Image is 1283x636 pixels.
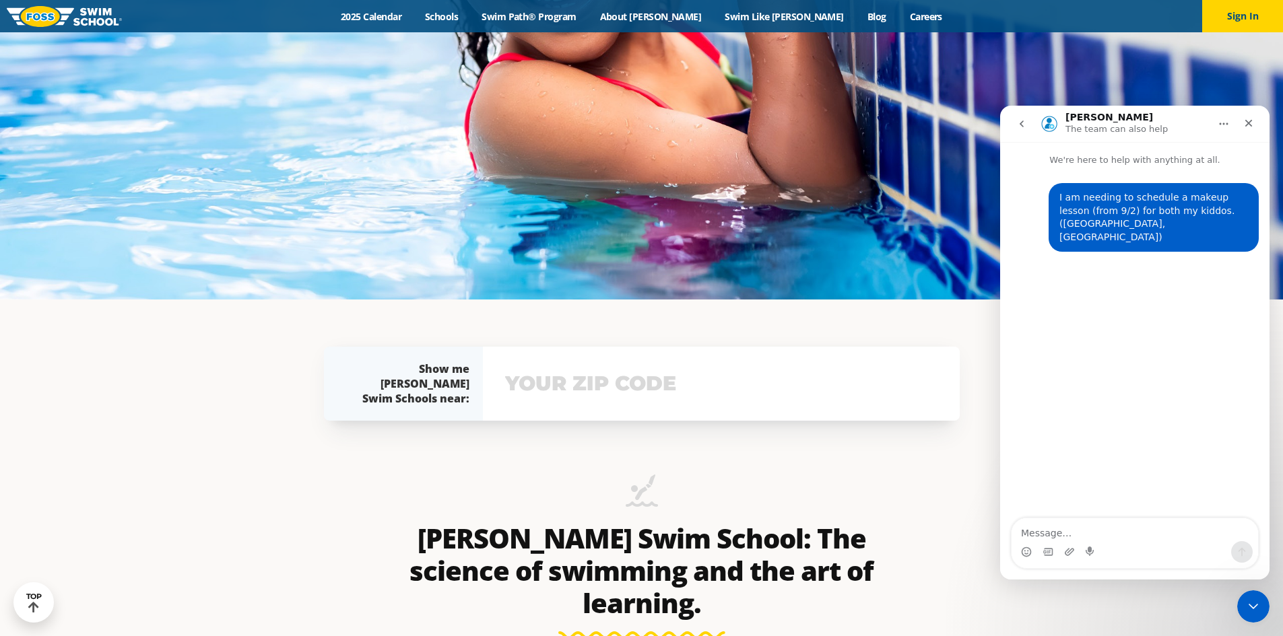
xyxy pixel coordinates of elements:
a: Schools [414,10,470,23]
div: Show me [PERSON_NAME] Swim Schools near: [351,361,469,406]
a: Blog [855,10,898,23]
input: YOUR ZIP CODE [502,364,941,403]
h2: [PERSON_NAME] Swim School: The science of swimming and the art of learning. [391,522,892,619]
iframe: Intercom live chat [1000,106,1270,579]
iframe: Intercom live chat [1237,590,1270,623]
a: Careers [898,10,954,23]
a: About [PERSON_NAME] [588,10,713,23]
a: Swim Path® Program [470,10,588,23]
a: Swim Like [PERSON_NAME] [713,10,856,23]
div: TOP [26,592,42,613]
img: icon-swimming-diving-2.png [626,474,658,516]
a: 2025 Calendar [329,10,414,23]
img: FOSS Swim School Logo [7,6,122,27]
